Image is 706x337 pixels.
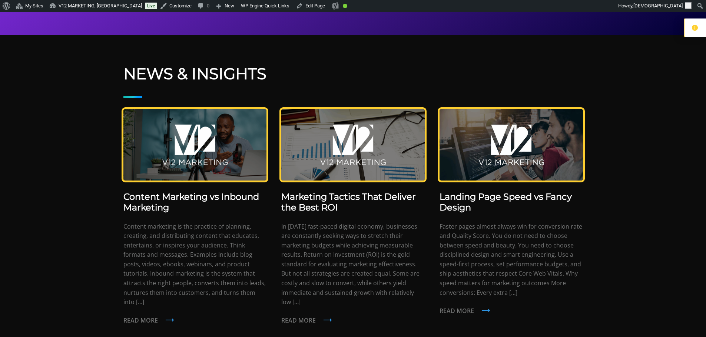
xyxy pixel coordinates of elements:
p: Read more [440,306,583,316]
p: Read more [123,316,267,326]
p: Faster pages almost always win for conversion rate and Quality Score. You do not need to choose b... [440,222,583,298]
a: Landing Page Speed vs Fancy Design Faster pages almost always win for conversion rate and Quality... [440,109,583,326]
img: Landing Pages vs Fancy Designs [440,109,583,181]
iframe: Chat Widget [669,301,706,337]
span: [DEMOGRAPHIC_DATA] [633,3,683,9]
a: Marketing Tactics That Deliver the Best ROI In [DATE] fast-paced digital economy, businesses are ... [281,109,425,326]
img: Inbound Marketing 2025 [123,109,267,181]
p: Content marketing is the practice of planning, creating, and distributing content that educates, ... [123,222,267,307]
p: Read more [281,316,425,326]
h3: Landing Page Speed vs Fancy Design [440,192,583,213]
a: Live [145,3,157,9]
a: News & Insights [123,64,583,83]
div: Good [343,4,347,8]
img: Marketing ROI 2025 [281,109,425,181]
a: Content Marketing vs Inbound Marketing Content marketing is the practice of planning, creating, a... [123,109,267,326]
h3: Content Marketing vs Inbound Marketing [123,192,267,213]
h3: Marketing Tactics That Deliver the Best ROI [281,192,425,213]
p: In [DATE] fast-paced digital economy, businesses are constantly seeking ways to stretch their mar... [281,222,425,307]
